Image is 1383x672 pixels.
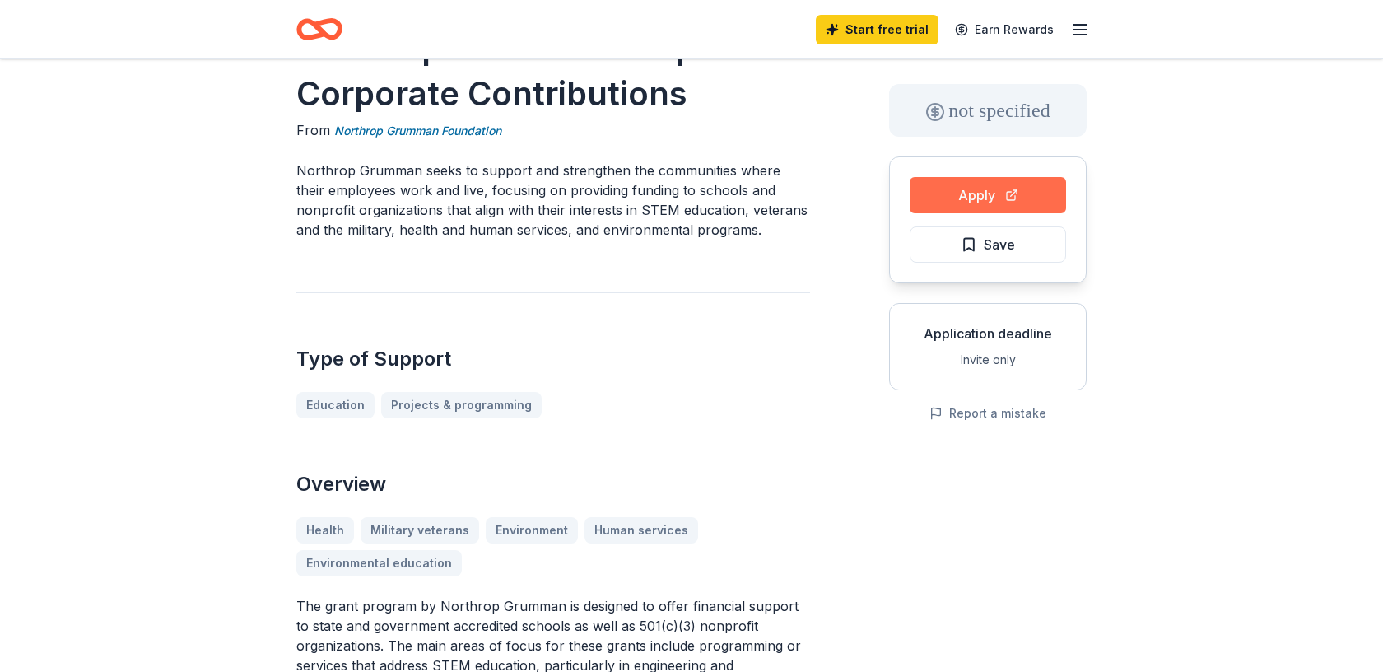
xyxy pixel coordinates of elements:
a: Start free trial [816,15,938,44]
button: Apply [910,177,1066,213]
a: Earn Rewards [945,15,1064,44]
h1: Northrop Grumman Corporation Corporate Contributions [296,25,810,117]
div: Application deadline [903,324,1073,343]
h2: Overview [296,471,810,497]
span: Save [984,234,1015,255]
div: not specified [889,84,1087,137]
p: Northrop Grumman seeks to support and strengthen the communities where their employees work and l... [296,161,810,240]
a: Northrop Grumman Foundation [334,121,501,141]
div: Invite only [903,350,1073,370]
div: From [296,120,810,141]
button: Save [910,226,1066,263]
button: Report a mistake [929,404,1046,423]
h2: Type of Support [296,346,810,372]
a: Home [296,10,342,49]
